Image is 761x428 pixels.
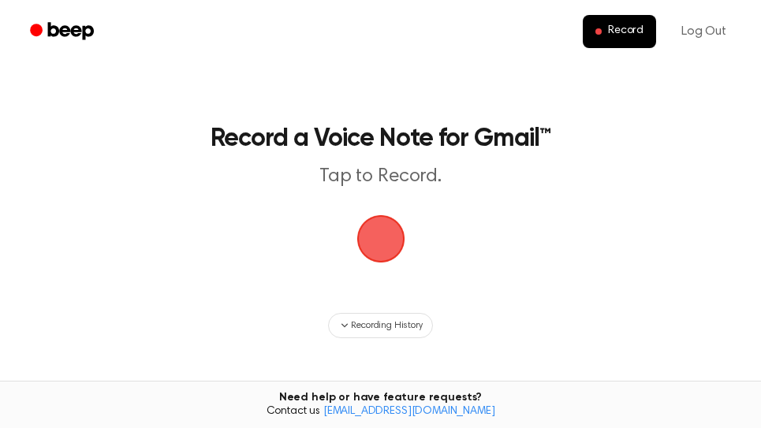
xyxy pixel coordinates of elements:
[357,215,405,262] button: Beep Logo
[583,15,656,48] button: Record
[328,313,432,338] button: Recording History
[608,24,643,39] span: Record
[170,164,591,190] p: Tap to Record.
[19,17,108,47] a: Beep
[9,405,752,419] span: Contact us
[351,318,422,333] span: Recording History
[666,13,742,50] a: Log Out
[323,406,495,417] a: [EMAIL_ADDRESS][DOMAIN_NAME]
[170,126,591,151] h1: Record a Voice Note for Gmail™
